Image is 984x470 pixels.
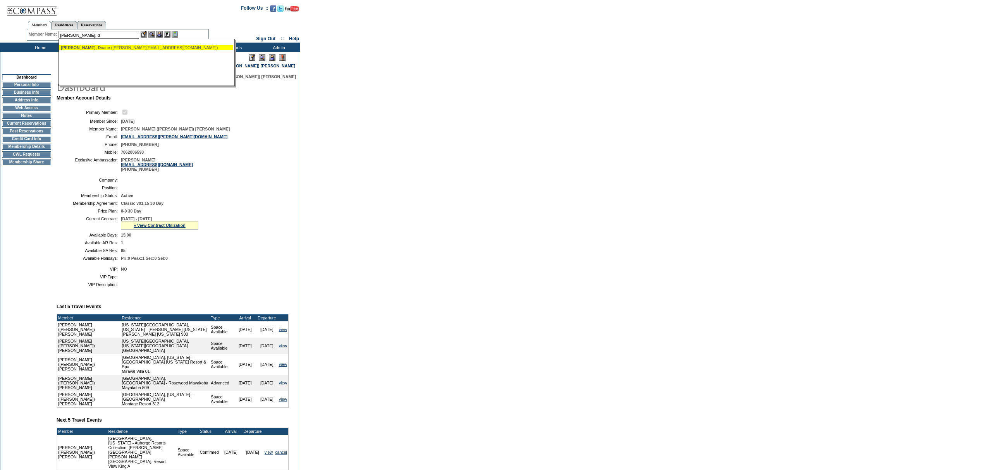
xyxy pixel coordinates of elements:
td: [DATE] [220,435,242,470]
img: Impersonate [269,54,275,61]
td: [GEOGRAPHIC_DATA], [US_STATE] - [GEOGRAPHIC_DATA] Montage Resort 312 [121,391,210,407]
span: Pri:0 Peak:1 Sec:0 Sel:0 [121,256,168,261]
a: Become our fan on Facebook [270,8,276,12]
td: Price Plan: [60,209,118,213]
td: [DATE] [234,321,256,338]
span: [PHONE_NUMBER] [121,142,159,147]
div: uane ([PERSON_NAME][EMAIL_ADDRESS][DOMAIN_NAME]) [61,45,231,50]
img: View Mode [259,54,265,61]
img: Become our fan on Facebook [270,5,276,12]
a: view [279,362,287,367]
td: [GEOGRAPHIC_DATA], [GEOGRAPHIC_DATA] - Rosewood Mayakoba Mayakoba 809 [121,375,210,391]
td: Position: [60,185,118,190]
td: Membership Share [2,159,51,165]
span: Classic v01.15 30 Day [121,201,163,206]
td: Space Available [210,391,234,407]
td: Space Available [177,435,199,470]
b: Member Account Details [57,95,111,101]
a: [EMAIL_ADDRESS][DOMAIN_NAME] [121,162,193,167]
td: Member [57,428,105,435]
td: Company: [60,178,118,182]
span: [PERSON_NAME], D [61,45,101,50]
td: Current Reservations [2,120,51,127]
td: Residence [121,314,210,321]
a: [PERSON_NAME] ([PERSON_NAME]) [PERSON_NAME] [186,63,295,68]
a: view [279,327,287,332]
img: Follow us on Twitter [277,5,284,12]
div: Member Name: [29,31,58,38]
td: Departure [242,428,263,435]
td: Type [210,314,234,321]
img: Log Concern/Member Elevation [279,54,286,61]
td: [US_STATE][GEOGRAPHIC_DATA], [US_STATE][GEOGRAPHIC_DATA] [GEOGRAPHIC_DATA] [121,338,210,354]
td: Available AR Res: [60,240,118,245]
td: Membership Details [2,144,51,150]
td: Status [199,428,220,435]
td: Member Name: [60,127,118,131]
b: Next 5 Travel Events [57,417,102,423]
td: [GEOGRAPHIC_DATA], [US_STATE] - Auberge Resorts Collection: [PERSON_NAME][GEOGRAPHIC_DATA] [PERSO... [107,435,176,470]
td: [DATE] [234,354,256,375]
img: b_edit.gif [141,31,147,38]
img: Impersonate [156,31,163,38]
a: » View Contract Utilization [134,223,186,228]
td: [DATE] [234,375,256,391]
a: Sign Out [256,36,275,41]
td: Space Available [210,338,234,354]
a: view [265,450,273,455]
td: Confirmed [199,435,220,470]
td: Notes [2,113,51,119]
td: Arrival [220,428,242,435]
td: [DATE] [234,338,256,354]
a: Members [28,21,52,29]
td: [DATE] [242,435,263,470]
td: Admin [256,43,300,52]
td: Available Holidays: [60,256,118,261]
td: Primary Member: [60,108,118,116]
span: Active [121,193,133,198]
a: [EMAIL_ADDRESS][PERSON_NAME][DOMAIN_NAME] [121,134,227,139]
img: b_calculator.gif [172,31,178,38]
span: [DATE] [121,119,134,124]
td: Business Info [2,89,51,96]
td: Available SA Res: [60,248,118,253]
img: Reservations [164,31,170,38]
span: NO [121,267,127,271]
span: 7862806593 [121,150,144,154]
td: Email: [60,134,118,139]
span: :: [281,36,284,41]
a: view [279,381,287,385]
a: cancel [275,450,287,455]
td: Residence [107,428,176,435]
td: Space Available [210,321,234,338]
a: Reservations [77,21,106,29]
span: [DATE] - [DATE] [121,216,152,221]
td: Phone: [60,142,118,147]
td: Credit Card Info [2,136,51,142]
td: Membership Status: [60,193,118,198]
img: View [148,31,155,38]
td: [DATE] [256,338,278,354]
td: [DATE] [256,375,278,391]
img: pgTtlDashboard.gif [56,79,211,94]
td: VIP Type: [60,274,118,279]
td: [US_STATE][GEOGRAPHIC_DATA], [US_STATE] - [PERSON_NAME] [US_STATE] [PERSON_NAME] [US_STATE] 900 [121,321,210,338]
td: Past Reservations [2,128,51,134]
a: Residences [51,21,77,29]
td: Space Available [210,354,234,375]
td: [PERSON_NAME] ([PERSON_NAME]) [PERSON_NAME] [57,391,121,407]
td: [PERSON_NAME] ([PERSON_NAME]) [PERSON_NAME] [57,354,121,375]
td: [PERSON_NAME] ([PERSON_NAME]) [PERSON_NAME] [57,321,121,338]
td: Current Contract: [60,216,118,230]
a: Follow us on Twitter [277,8,284,12]
td: Advanced [210,375,234,391]
b: Last 5 Travel Events [57,304,101,309]
td: CWL Requests [2,151,51,158]
td: Available Days: [60,233,118,237]
td: [DATE] [234,391,256,407]
td: Membership Agreement: [60,201,118,206]
td: Member [57,314,121,321]
a: view [279,343,287,348]
span: 15.00 [121,233,131,237]
td: VIP Description: [60,282,118,287]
